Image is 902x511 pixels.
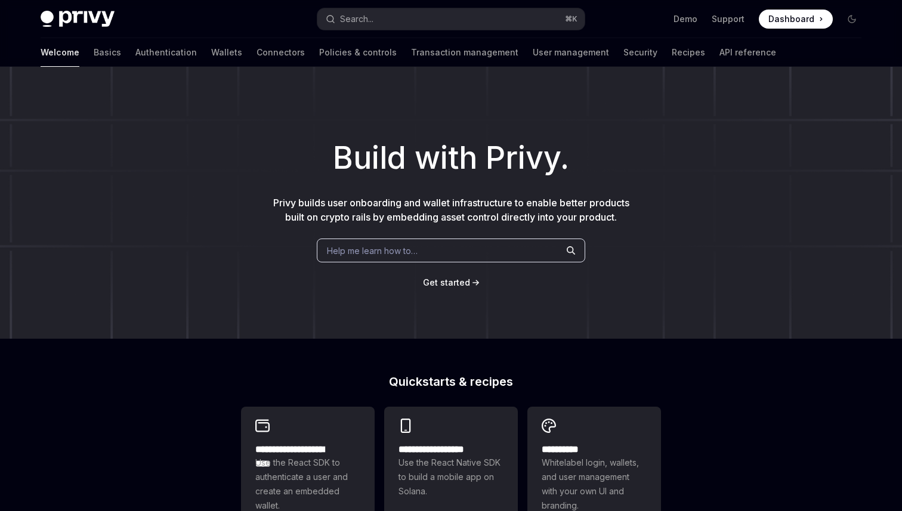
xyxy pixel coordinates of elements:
[423,277,470,287] span: Get started
[94,38,121,67] a: Basics
[719,38,776,67] a: API reference
[623,38,657,67] a: Security
[19,135,883,181] h1: Build with Privy.
[712,13,745,25] a: Support
[759,10,833,29] a: Dashboard
[327,244,418,257] span: Help me learn how to…
[257,38,305,67] a: Connectors
[423,277,470,289] a: Get started
[319,38,397,67] a: Policies & controls
[399,456,503,498] span: Use the React Native SDK to build a mobile app on Solana.
[565,14,577,24] span: ⌘ K
[533,38,609,67] a: User management
[317,8,585,30] button: Search...⌘K
[273,197,629,223] span: Privy builds user onboarding and wallet infrastructure to enable better products built on crypto ...
[41,38,79,67] a: Welcome
[672,38,705,67] a: Recipes
[768,13,814,25] span: Dashboard
[241,376,661,388] h2: Quickstarts & recipes
[211,38,242,67] a: Wallets
[674,13,697,25] a: Demo
[340,12,373,26] div: Search...
[135,38,197,67] a: Authentication
[41,11,115,27] img: dark logo
[842,10,861,29] button: Toggle dark mode
[411,38,518,67] a: Transaction management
